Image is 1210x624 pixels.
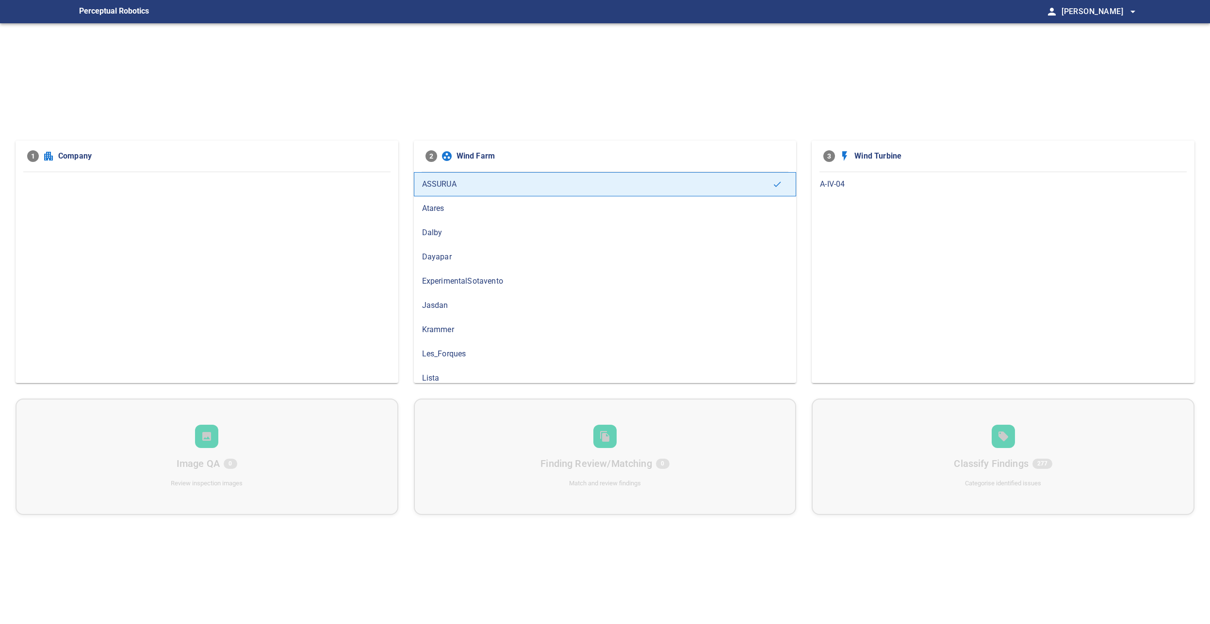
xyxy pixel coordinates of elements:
[414,269,797,293] div: ExperimentalSotavento
[422,372,788,384] span: Lista
[425,150,437,162] span: 2
[422,275,788,287] span: ExperimentalSotavento
[414,221,797,245] div: Dalby
[422,348,788,360] span: Les_Forques
[854,150,1183,162] span: Wind Turbine
[1127,6,1139,17] span: arrow_drop_down
[414,318,797,342] div: Krammer
[422,203,788,214] span: Atares
[414,342,797,366] div: Les_Forques
[79,4,149,19] figcaption: Perceptual Robotics
[422,300,788,311] span: Jasdan
[422,251,788,263] span: Dayapar
[414,366,797,390] div: Lista
[414,196,797,221] div: Atares
[422,324,788,336] span: Krammer
[457,150,785,162] span: Wind Farm
[820,178,1186,190] span: A-IV-04
[1046,6,1058,17] span: person
[812,172,1194,196] div: A-IV-04
[1062,5,1139,18] span: [PERSON_NAME]
[422,227,788,239] span: Dalby
[1058,2,1139,21] button: [PERSON_NAME]
[414,245,797,269] div: Dayapar
[823,150,835,162] span: 3
[414,293,797,318] div: Jasdan
[422,178,773,190] span: ASSURUA
[27,150,39,162] span: 1
[58,150,387,162] span: Company
[414,172,797,196] div: ASSURUA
